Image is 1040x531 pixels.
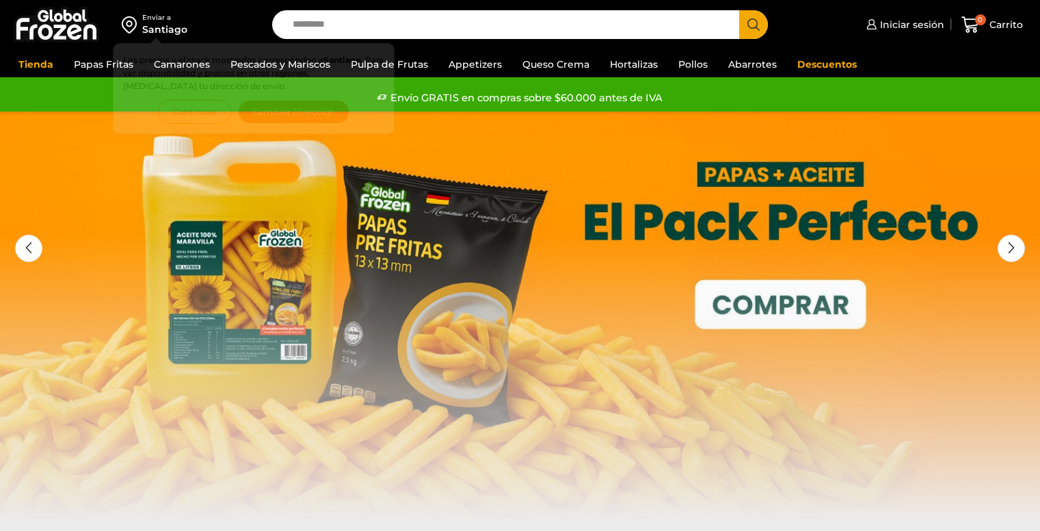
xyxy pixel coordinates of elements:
a: Abarrotes [721,51,784,77]
a: Papas Fritas [67,51,140,77]
a: Iniciar sesión [863,11,944,38]
button: Search button [739,10,768,39]
p: Los precios y el stock mostrados corresponden a . Para ver disponibilidad y precios en otras regi... [123,53,384,93]
a: Tienda [12,51,60,77]
img: address-field-icon.svg [122,13,142,36]
div: Santiago [142,23,187,36]
a: Descuentos [790,51,864,77]
a: Queso Crema [516,51,596,77]
span: Iniciar sesión [877,18,944,31]
div: Enviar a [142,13,187,23]
a: Pollos [671,51,715,77]
span: 0 [975,14,986,25]
a: 0 Carrito [958,9,1026,41]
strong: Santiago [323,55,361,65]
button: Continuar [158,100,231,124]
a: Appetizers [442,51,509,77]
a: Hortalizas [603,51,665,77]
button: Cambiar Dirección [238,100,350,124]
span: Carrito [986,18,1023,31]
